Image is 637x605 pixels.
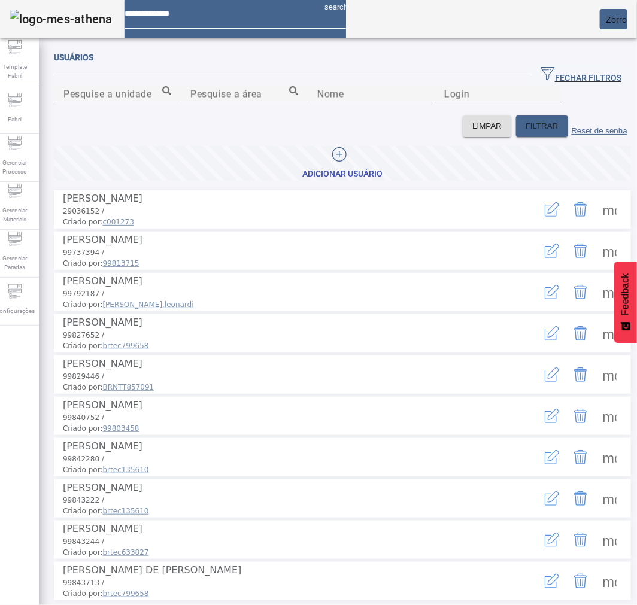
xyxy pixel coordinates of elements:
[63,317,142,328] span: [PERSON_NAME]
[190,88,262,99] mat-label: Pesquise a área
[63,496,104,504] span: 99843222 /
[595,195,624,224] button: Mais
[566,278,595,306] button: Delete
[595,360,624,389] button: Mais
[63,464,534,475] span: Criado por:
[63,547,534,558] span: Criado por:
[63,217,534,227] span: Criado por:
[103,466,149,474] span: brtec135610
[63,88,151,99] mat-label: Pesquise a unidade
[595,484,624,513] button: Mais
[63,258,534,269] span: Criado por:
[595,319,624,348] button: Mais
[531,65,631,86] button: FECHAR FILTROS
[63,234,142,245] span: [PERSON_NAME]
[63,372,104,381] span: 99829446 /
[103,259,139,267] span: 99813715
[63,440,142,452] span: [PERSON_NAME]
[54,53,93,62] span: Usuários
[63,579,104,587] span: 99843713 /
[526,120,559,132] span: FILTRAR
[63,358,142,369] span: [PERSON_NAME]
[103,218,134,226] span: c001273
[541,66,621,84] span: FECHAR FILTROS
[63,399,142,411] span: [PERSON_NAME]
[595,278,624,306] button: Mais
[566,319,595,348] button: Delete
[566,402,595,430] button: Delete
[568,115,631,137] button: Reset de senha
[572,126,627,135] label: Reset de senha
[63,275,142,287] span: [PERSON_NAME]
[444,88,470,99] mat-label: Login
[103,424,139,433] span: 99803458
[595,525,624,554] button: Mais
[63,248,104,257] span: 99737394 /
[103,383,154,391] span: BRNTT857091
[103,507,149,515] span: brtec135610
[63,207,104,215] span: 29036152 /
[302,168,383,180] div: Adicionar Usuário
[614,262,637,343] button: Feedback - Mostrar pesquisa
[516,115,568,137] button: FILTRAR
[463,115,511,137] button: LIMPAR
[566,236,595,265] button: Delete
[63,87,171,101] input: Number
[566,195,595,224] button: Delete
[63,482,142,493] span: [PERSON_NAME]
[103,342,149,350] span: brtec799658
[606,15,627,25] span: Zorro
[63,564,241,576] span: [PERSON_NAME] DE [PERSON_NAME]
[54,146,631,181] button: Adicionar Usuário
[566,443,595,472] button: Delete
[63,340,534,351] span: Criado por:
[103,300,194,309] span: [PERSON_NAME].leonardi
[472,120,502,132] span: LIMPAR
[63,537,104,546] span: 99843244 /
[63,382,534,393] span: Criado por:
[103,548,149,557] span: brtec633827
[566,525,595,554] button: Delete
[63,414,104,422] span: 99840752 /
[595,567,624,595] button: Mais
[63,506,534,516] span: Criado por:
[595,236,624,265] button: Mais
[595,443,624,472] button: Mais
[10,10,113,29] img: logo-mes-athena
[63,290,104,298] span: 99792187 /
[4,111,26,127] span: Fabril
[63,588,534,599] span: Criado por:
[63,523,142,534] span: [PERSON_NAME]
[63,299,534,310] span: Criado por:
[63,423,534,434] span: Criado por:
[566,360,595,389] button: Delete
[317,88,344,99] mat-label: Nome
[63,193,142,204] span: [PERSON_NAME]
[595,402,624,430] button: Mais
[63,331,104,339] span: 99827652 /
[566,567,595,595] button: Delete
[63,455,104,463] span: 99842280 /
[103,589,149,598] span: brtec799658
[566,484,595,513] button: Delete
[190,87,298,101] input: Number
[620,273,631,315] span: Feedback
